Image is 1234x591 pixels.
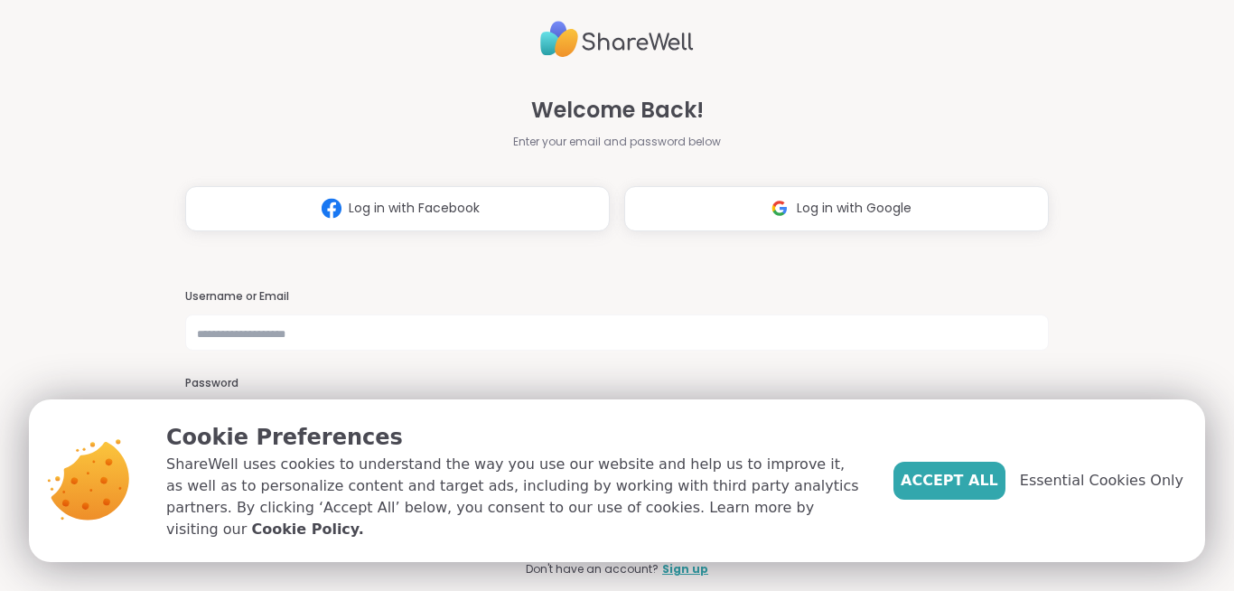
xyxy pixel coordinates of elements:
img: ShareWell Logomark [762,192,797,225]
img: ShareWell Logo [540,14,694,65]
a: Cookie Policy. [251,519,363,540]
button: Log in with Facebook [185,186,610,231]
span: Enter your email and password below [513,134,721,150]
span: Log in with Facebook [349,199,480,218]
span: Welcome Back! [531,94,704,127]
a: Sign up [662,561,708,577]
img: ShareWell Logomark [314,192,349,225]
button: Log in with Google [624,186,1049,231]
span: Don't have an account? [526,561,659,577]
h3: Username or Email [185,289,1049,305]
h3: Password [185,376,1049,391]
span: Accept All [901,470,998,492]
p: ShareWell uses cookies to understand the way you use our website and help us to improve it, as we... [166,454,865,540]
span: Log in with Google [797,199,911,218]
span: Essential Cookies Only [1020,470,1183,492]
p: Cookie Preferences [166,421,865,454]
button: Accept All [893,462,1005,500]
